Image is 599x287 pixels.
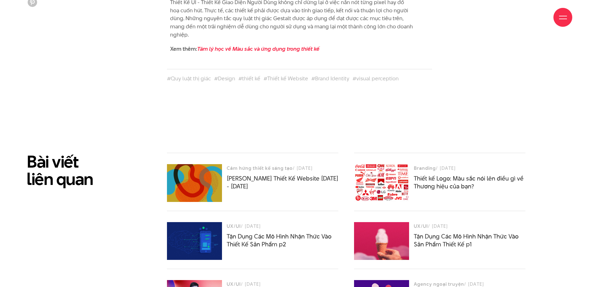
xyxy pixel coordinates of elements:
[167,75,211,82] a: #Quy luật thị giác
[311,75,349,82] a: #Brand Identity
[238,75,260,82] a: #thiết kế
[170,45,319,53] strong: Xem thêm:
[414,174,524,191] a: Thiết kế Logo: Màu sắc nói lên điều gì về Thương hiệu của bạn?
[352,75,399,82] a: #visual perception
[414,164,436,172] h3: Branding
[227,164,293,172] h3: Cảm hứng thiết kế sáng tạo
[214,75,235,82] a: #Design
[414,222,525,230] div: / [DATE]
[414,232,519,249] a: Tận Dụng Các Mô Hình Nhận Thức Vào Sản Phẩm Thiết Kế p1
[27,153,151,187] h2: Bài viết liên quan
[227,164,338,172] div: / [DATE]
[227,232,331,249] a: Tận Dụng Các Mô Hình Nhận Thức Vào Thiết Kế Sản Phẩm p2
[227,222,338,230] div: / [DATE]
[414,164,525,172] div: / [DATE]
[197,45,319,53] a: Tâm lý học về Màu sắc và ứng dụng trong thiết kế
[414,222,428,230] h3: UX/UI
[227,222,241,230] h3: UX/UI
[227,174,338,191] a: [PERSON_NAME] Thiết Kế Website [DATE] - [DATE]
[263,75,308,82] a: #Thiết kế Website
